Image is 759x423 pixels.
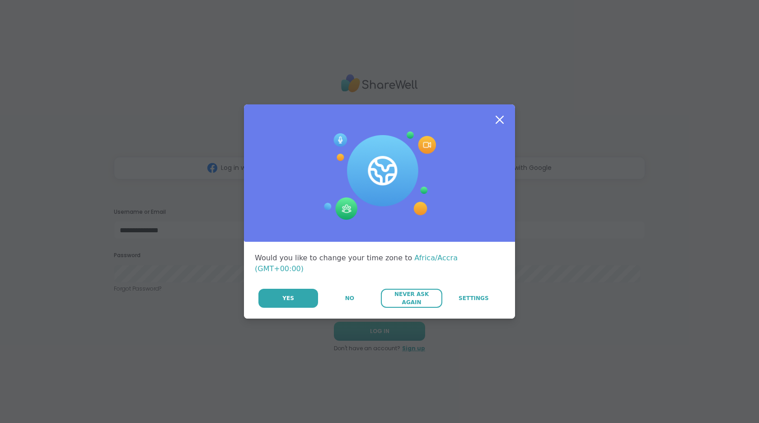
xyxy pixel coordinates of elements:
a: Settings [443,289,504,308]
span: No [345,294,354,302]
span: Never Ask Again [385,290,437,306]
span: Yes [282,294,294,302]
div: Would you like to change your time zone to [255,253,504,274]
button: No [319,289,380,308]
img: Session Experience [323,132,436,220]
span: Settings [459,294,489,302]
button: Yes [258,289,318,308]
button: Never Ask Again [381,289,442,308]
span: Africa/Accra (GMT+00:00) [255,254,458,273]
